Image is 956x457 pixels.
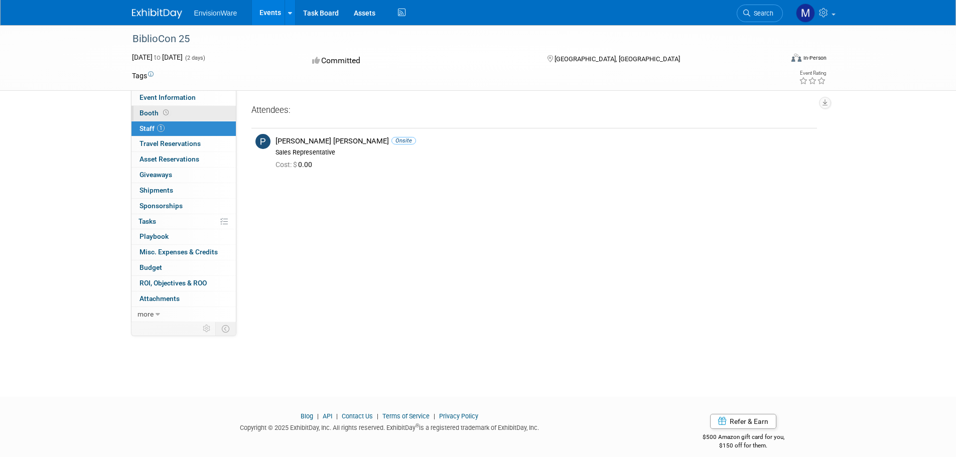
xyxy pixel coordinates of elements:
span: Booth not reserved yet [161,109,171,116]
sup: ® [416,423,419,428]
a: Terms of Service [382,412,430,420]
a: ROI, Objectives & ROO [131,276,236,291]
span: (2 days) [184,55,205,61]
span: Travel Reservations [140,139,201,147]
span: Playbook [140,232,169,240]
span: Tasks [139,217,156,225]
span: | [334,412,340,420]
a: Playbook [131,229,236,244]
span: 1 [157,124,165,132]
span: [GEOGRAPHIC_DATA], [GEOGRAPHIC_DATA] [555,55,680,63]
span: Booth [140,109,171,117]
a: Misc. Expenses & Credits [131,245,236,260]
span: ROI, Objectives & ROO [140,279,207,287]
span: | [315,412,321,420]
a: Contact Us [342,412,373,420]
span: [DATE] [DATE] [132,53,183,61]
div: In-Person [803,54,827,62]
span: Shipments [140,186,173,194]
a: Booth [131,106,236,121]
td: Toggle Event Tabs [215,322,236,335]
div: Event Rating [799,71,826,76]
a: Refer & Earn [710,414,776,429]
span: | [431,412,438,420]
span: Sponsorships [140,202,183,210]
span: Onsite [391,137,416,144]
span: Giveaways [140,171,172,179]
img: ExhibitDay [132,9,182,19]
a: API [323,412,332,420]
a: Event Information [131,90,236,105]
span: Event Information [140,93,196,101]
img: Michael Marciniak [796,4,815,23]
div: Copyright © 2025 ExhibitDay, Inc. All rights reserved. ExhibitDay is a registered trademark of Ex... [132,421,648,432]
span: to [153,53,162,61]
div: Committed [309,52,531,70]
div: Event Format [724,52,827,67]
div: $500 Amazon gift card for you, [662,426,825,449]
span: EnvisionWare [194,9,237,17]
a: Giveaways [131,168,236,183]
span: Staff [140,124,165,132]
a: Shipments [131,183,236,198]
span: Misc. Expenses & Credits [140,248,218,256]
span: 0.00 [276,161,316,169]
a: Travel Reservations [131,136,236,151]
a: Search [737,5,783,22]
a: Staff1 [131,121,236,136]
a: Tasks [131,214,236,229]
a: Blog [301,412,313,420]
span: Budget [140,263,162,271]
div: [PERSON_NAME] [PERSON_NAME] [276,136,813,146]
a: Attachments [131,291,236,307]
span: Cost: $ [276,161,298,169]
span: Search [750,10,773,17]
div: Attendees: [251,104,817,117]
a: Sponsorships [131,199,236,214]
a: Privacy Policy [439,412,478,420]
img: P.jpg [255,134,270,149]
span: Attachments [140,294,180,302]
td: Tags [132,71,154,81]
a: Asset Reservations [131,152,236,167]
td: Personalize Event Tab Strip [198,322,216,335]
div: $150 off for them. [662,441,825,450]
span: | [374,412,381,420]
a: more [131,307,236,322]
div: Sales Representative [276,148,813,157]
span: Asset Reservations [140,155,199,163]
img: Format-Inperson.png [791,54,801,62]
span: more [138,310,154,318]
div: BiblioCon 25 [129,30,768,48]
a: Budget [131,260,236,275]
